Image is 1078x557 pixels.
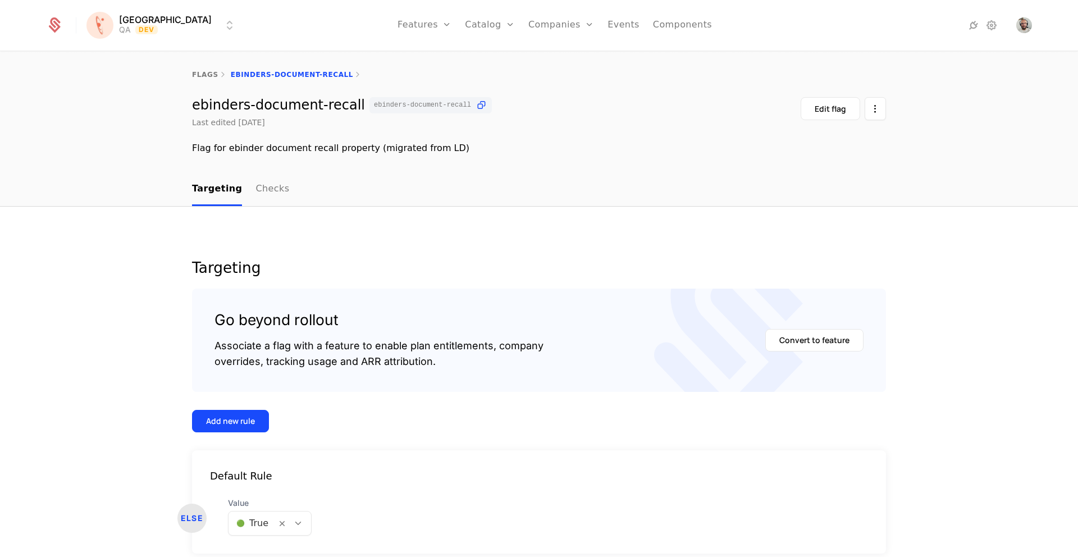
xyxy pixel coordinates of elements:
div: Targeting [192,261,886,275]
a: Settings [985,19,998,32]
ul: Choose Sub Page [192,173,289,206]
button: Edit flag [801,97,860,120]
img: Marko Bera [1016,17,1032,33]
button: Open user button [1016,17,1032,33]
div: Flag for ebinder document recall property (migrated from LD) [192,141,886,155]
nav: Main [192,173,886,206]
div: QA [119,24,131,35]
button: Select action [865,97,886,120]
button: Add new rule [192,410,269,432]
img: Florence [86,12,113,39]
div: Go beyond rollout [214,311,543,329]
div: ELSE [177,504,207,533]
span: ebinders-document-recall [374,102,471,108]
button: Convert to feature [765,329,864,351]
span: Dev [135,25,158,34]
span: [GEOGRAPHIC_DATA] [119,15,212,24]
a: Targeting [192,173,242,206]
div: Associate a flag with a feature to enable plan entitlements, company overrides, tracking usage an... [214,338,543,369]
div: Edit flag [815,103,846,115]
div: Last edited [DATE] [192,117,265,128]
a: flags [192,71,218,79]
div: Default Rule [192,468,886,484]
a: Checks [255,173,289,206]
button: Select environment [90,13,236,38]
span: Value [228,497,312,509]
a: Integrations [967,19,980,32]
div: Add new rule [206,416,255,427]
div: ebinders-document-recall [192,97,492,113]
